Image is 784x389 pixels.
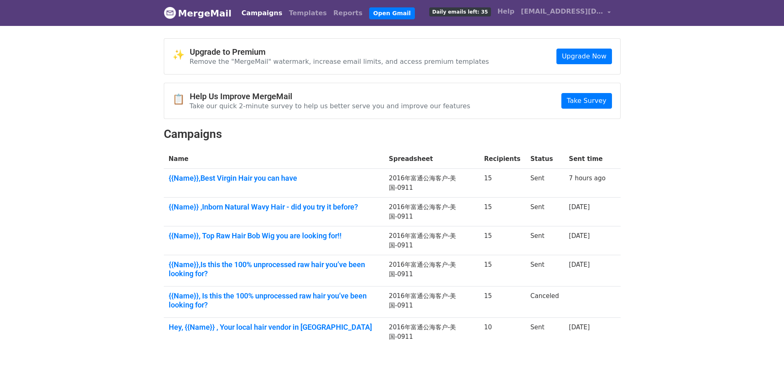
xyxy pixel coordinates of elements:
th: Spreadsheet [384,149,479,169]
a: {{Name}},Best Virgin Hair you can have [169,174,379,183]
td: Sent [526,169,564,198]
span: ✨ [172,49,190,61]
th: Status [526,149,564,169]
p: Take our quick 2-minute survey to help us better serve you and improve our features [190,102,470,110]
td: Sent [526,255,564,287]
a: [DATE] [569,261,590,268]
td: Sent [526,226,564,255]
a: Templates [286,5,330,21]
a: Take Survey [561,93,612,109]
a: [DATE] [569,203,590,211]
td: Sent [526,318,564,347]
td: 15 [479,226,526,255]
th: Name [164,149,384,169]
td: 2016年富通公海客户-美国-0911 [384,318,479,347]
span: [EMAIL_ADDRESS][DOMAIN_NAME] [521,7,603,16]
th: Sent time [564,149,610,169]
td: 15 [479,198,526,226]
a: Reports [330,5,366,21]
img: MergeMail logo [164,7,176,19]
p: Remove the "MergeMail" watermark, increase email limits, and access premium templates [190,57,489,66]
td: 2016年富通公海客户-美国-0911 [384,169,479,198]
a: 7 hours ago [569,175,605,182]
td: 2016年富通公海客户-美国-0911 [384,255,479,287]
h4: Help Us Improve MergeMail [190,91,470,101]
td: 2016年富通公海客户-美国-0911 [384,287,479,318]
td: 15 [479,169,526,198]
td: Sent [526,198,564,226]
a: Campaigns [238,5,286,21]
td: 2016年富通公海客户-美国-0911 [384,226,479,255]
a: MergeMail [164,5,232,22]
a: Daily emails left: 35 [426,3,494,20]
a: {{Name}}, Is this the 100% unprocessed raw hair you’ve been looking for? [169,291,379,309]
td: 2016年富通公海客户-美国-0911 [384,198,479,226]
a: {{Name}}, Top Raw Hair Bob Wig you are looking for!! [169,231,379,240]
a: [EMAIL_ADDRESS][DOMAIN_NAME] [518,3,614,23]
a: Upgrade Now [556,49,612,64]
a: [DATE] [569,232,590,240]
a: {{Name}},Is this the 100% unprocessed raw hair you’ve been looking for? [169,260,379,278]
a: Help [494,3,518,20]
span: 📋 [172,93,190,105]
a: [DATE] [569,324,590,331]
h4: Upgrade to Premium [190,47,489,57]
a: Open Gmail [369,7,415,19]
span: Daily emails left: 35 [429,7,491,16]
a: Hey, {{Name}} , Your local hair vendor in [GEOGRAPHIC_DATA] [169,323,379,332]
h2: Campaigns [164,127,621,141]
td: 15 [479,287,526,318]
td: 10 [479,318,526,347]
td: Canceled [526,287,564,318]
th: Recipients [479,149,526,169]
td: 15 [479,255,526,287]
a: {{Name}} ,Inborn Natural Wavy Hair - did you try it before? [169,203,379,212]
